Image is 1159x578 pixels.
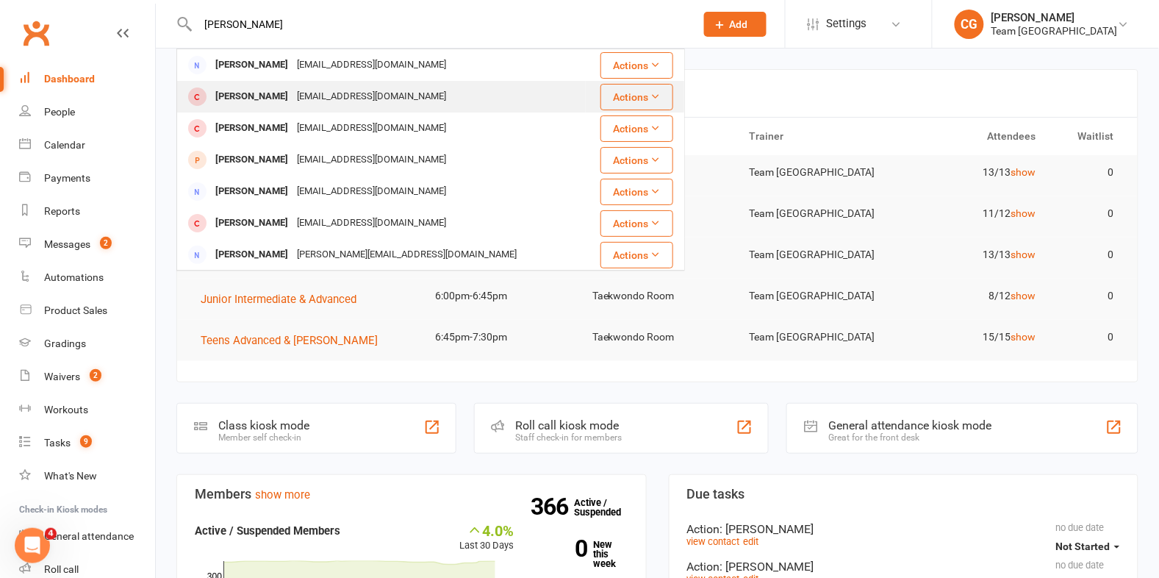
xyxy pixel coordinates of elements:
[211,244,293,265] div: [PERSON_NAME]
[44,106,75,118] div: People
[600,115,673,142] button: Actions
[1049,279,1127,313] td: 0
[736,155,892,190] td: Team [GEOGRAPHIC_DATA]
[460,522,514,538] div: 4.0%
[892,238,1049,272] td: 13/13
[44,238,90,250] div: Messages
[211,54,293,76] div: [PERSON_NAME]
[44,563,79,575] div: Roll call
[1049,196,1127,231] td: 0
[44,205,80,217] div: Reports
[293,149,451,171] div: [EMAIL_ADDRESS][DOMAIN_NAME]
[955,10,984,39] div: CG
[195,487,628,502] h3: Members
[19,162,155,195] a: Payments
[44,470,97,482] div: What's New
[736,320,892,354] td: Team [GEOGRAPHIC_DATA]
[293,181,451,202] div: [EMAIL_ADDRESS][DOMAIN_NAME]
[579,320,736,354] td: Taekwondo Room
[15,528,50,563] iframe: Intercom live chat
[19,195,155,228] a: Reports
[827,7,867,40] span: Settings
[211,86,293,107] div: [PERSON_NAME]
[1049,320,1127,354] td: 0
[44,338,86,349] div: Gradings
[687,536,740,547] a: view contact
[575,487,639,528] a: 366Active / Suspended
[18,15,54,51] a: Clubworx
[44,437,71,449] div: Tasks
[19,520,155,553] a: General attendance kiosk mode
[80,435,92,448] span: 9
[600,52,673,79] button: Actions
[516,418,622,432] div: Roll call kiosk mode
[19,393,155,427] a: Workouts
[704,12,767,37] button: Add
[600,242,673,268] button: Actions
[892,196,1049,231] td: 11/12
[44,304,107,316] div: Product Sales
[892,118,1049,155] th: Attendees
[218,418,309,432] div: Class kiosk mode
[687,522,1121,536] div: Action
[720,522,814,536] span: : [PERSON_NAME]
[195,524,340,538] strong: Active / Suspended Members
[687,560,1121,574] div: Action
[218,432,309,443] div: Member self check-in
[423,320,579,354] td: 6:45pm-7:30pm
[211,118,293,139] div: [PERSON_NAME]
[293,118,451,139] div: [EMAIL_ADDRESS][DOMAIN_NAME]
[19,327,155,360] a: Gradings
[730,18,748,30] span: Add
[1049,118,1127,155] th: Waitlist
[537,540,628,568] a: 0New this week
[736,279,892,313] td: Team [GEOGRAPHIC_DATA]
[600,179,673,205] button: Actions
[90,369,101,382] span: 2
[44,371,80,382] div: Waivers
[828,432,991,443] div: Great for the front desk
[1011,207,1036,219] a: show
[579,279,736,313] td: Taekwondo Room
[44,172,90,184] div: Payments
[736,196,892,231] td: Team [GEOGRAPHIC_DATA]
[255,488,310,502] a: show more
[828,418,991,432] div: General attendance kiosk mode
[201,332,388,349] button: Teens Advanced & [PERSON_NAME]
[736,118,892,155] th: Trainer
[1011,331,1036,343] a: show
[1011,249,1036,260] a: show
[600,84,673,110] button: Actions
[736,238,892,272] td: Team [GEOGRAPHIC_DATA]
[44,73,95,85] div: Dashboard
[211,181,293,202] div: [PERSON_NAME]
[1056,540,1110,552] span: Not Started
[1011,290,1036,302] a: show
[201,290,367,308] button: Junior Intermediate & Advanced
[293,54,451,76] div: [EMAIL_ADDRESS][DOMAIN_NAME]
[201,293,356,306] span: Junior Intermediate & Advanced
[892,155,1049,190] td: 13/13
[892,279,1049,313] td: 8/12
[44,404,88,415] div: Workouts
[19,360,155,393] a: Waivers 2
[19,129,155,162] a: Calendar
[44,139,85,151] div: Calendar
[193,14,685,35] input: Search...
[531,496,575,518] strong: 366
[293,244,521,265] div: [PERSON_NAME][EMAIL_ADDRESS][DOMAIN_NAME]
[1049,155,1127,190] td: 0
[44,271,104,283] div: Automations
[19,63,155,96] a: Dashboard
[19,294,155,327] a: Product Sales
[211,149,293,171] div: [PERSON_NAME]
[45,528,57,540] span: 4
[1056,533,1120,560] button: Not Started
[537,538,588,560] strong: 0
[293,86,451,107] div: [EMAIL_ADDRESS][DOMAIN_NAME]
[744,536,759,547] a: edit
[600,147,673,174] button: Actions
[423,279,579,313] td: 6:00pm-6:45pm
[516,432,622,443] div: Staff check-in for members
[293,213,451,234] div: [EMAIL_ADDRESS][DOMAIN_NAME]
